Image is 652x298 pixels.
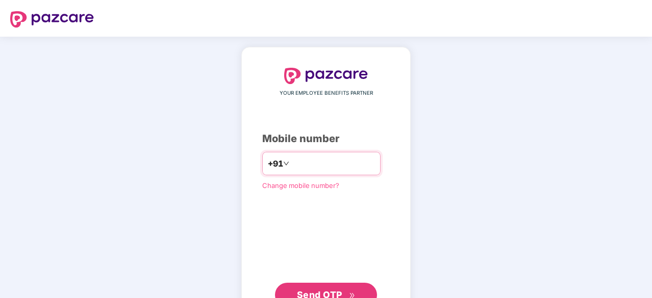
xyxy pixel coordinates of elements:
span: +91 [268,157,283,170]
span: down [283,160,289,167]
a: Change mobile number? [262,181,339,189]
img: logo [284,68,368,84]
img: logo [10,11,94,28]
span: YOUR EMPLOYEE BENEFITS PARTNER [280,89,373,97]
div: Mobile number [262,131,390,147]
